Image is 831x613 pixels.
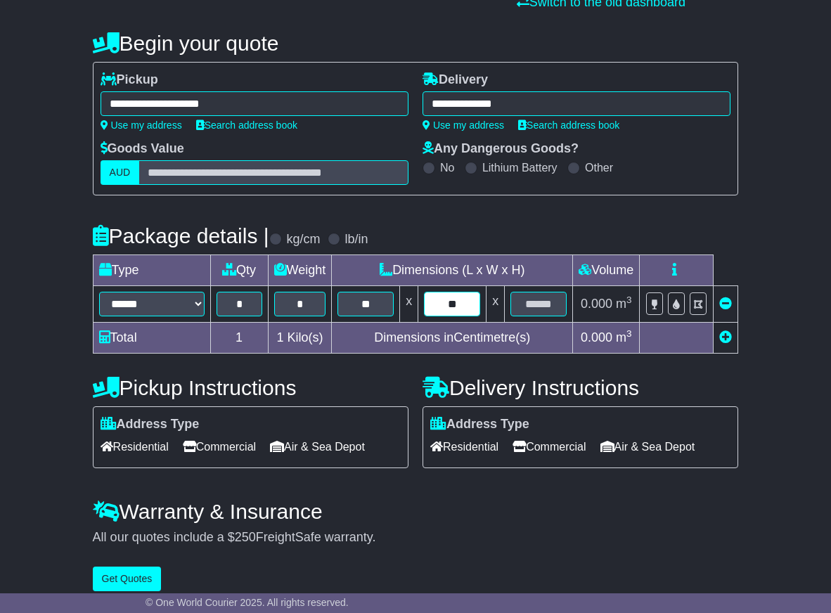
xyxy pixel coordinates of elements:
[93,224,269,247] h4: Package details |
[146,597,349,608] span: © One World Courier 2025. All rights reserved.
[287,232,321,247] label: kg/cm
[345,232,368,247] label: lb/in
[581,297,612,311] span: 0.000
[101,417,200,432] label: Address Type
[332,323,573,354] td: Dimensions in Centimetre(s)
[270,436,365,458] span: Air & Sea Depot
[585,161,613,174] label: Other
[581,330,612,344] span: 0.000
[719,297,732,311] a: Remove this item
[423,120,504,131] a: Use my address
[268,323,332,354] td: Kilo(s)
[101,141,184,157] label: Goods Value
[616,297,632,311] span: m
[101,436,169,458] span: Residential
[101,120,182,131] a: Use my address
[332,255,573,286] td: Dimensions (L x W x H)
[93,255,210,286] td: Type
[440,161,454,174] label: No
[93,323,210,354] td: Total
[93,500,739,523] h4: Warranty & Insurance
[626,295,632,305] sup: 3
[93,32,739,55] h4: Begin your quote
[430,417,529,432] label: Address Type
[423,376,738,399] h4: Delivery Instructions
[101,160,140,185] label: AUD
[430,436,498,458] span: Residential
[183,436,256,458] span: Commercial
[101,72,158,88] label: Pickup
[600,436,695,458] span: Air & Sea Depot
[93,530,739,546] div: All our quotes include a $ FreightSafe warranty.
[93,376,408,399] h4: Pickup Instructions
[719,330,732,344] a: Add new item
[626,328,632,339] sup: 3
[400,286,418,323] td: x
[487,286,505,323] td: x
[482,161,558,174] label: Lithium Battery
[573,255,640,286] td: Volume
[268,255,332,286] td: Weight
[423,72,488,88] label: Delivery
[616,330,632,344] span: m
[235,530,256,544] span: 250
[210,323,268,354] td: 1
[93,567,162,591] button: Get Quotes
[276,330,283,344] span: 1
[196,120,297,131] a: Search address book
[513,436,586,458] span: Commercial
[518,120,619,131] a: Search address book
[210,255,268,286] td: Qty
[423,141,579,157] label: Any Dangerous Goods?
